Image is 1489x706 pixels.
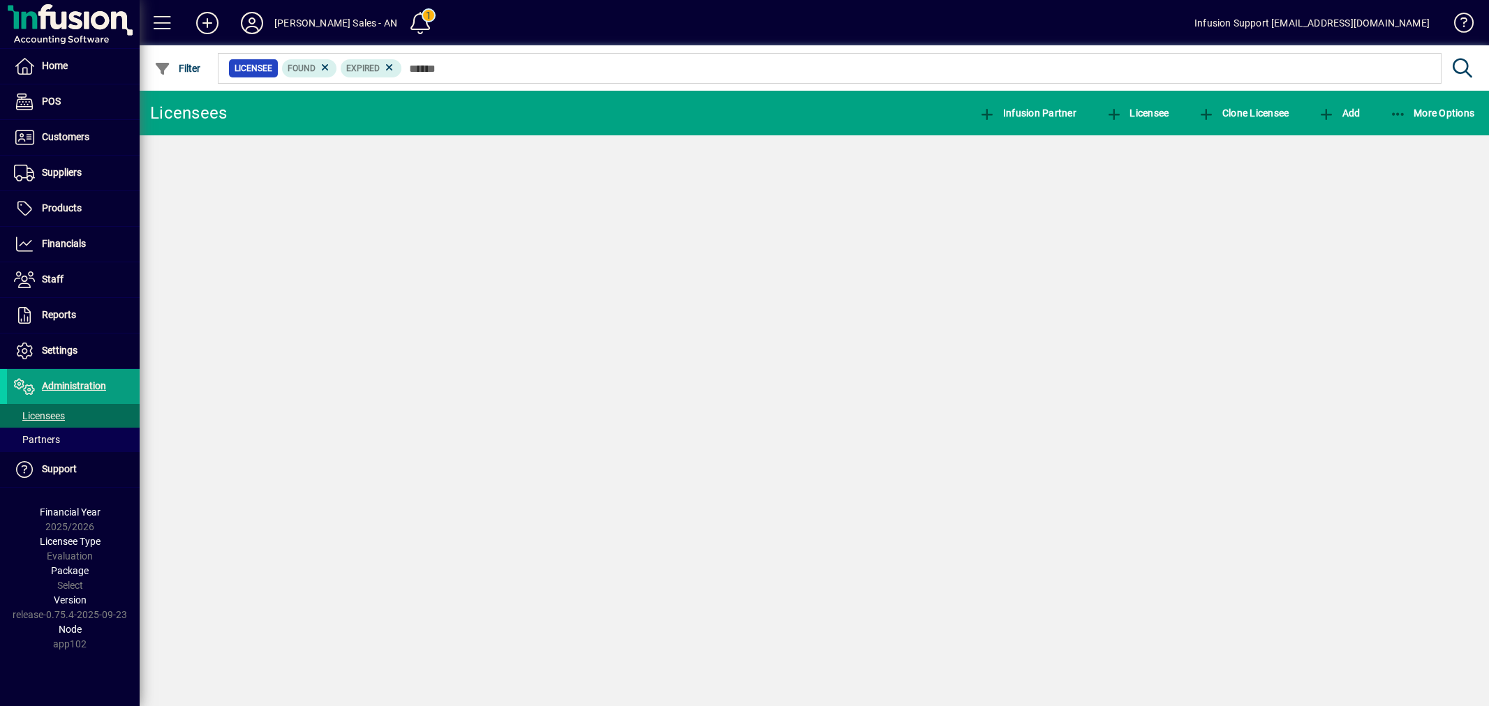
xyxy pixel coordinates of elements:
span: Licensee Type [40,536,101,547]
button: More Options [1386,100,1479,126]
span: Found [288,63,316,73]
span: More Options [1390,107,1475,119]
button: Infusion Partner [975,100,1080,126]
a: Suppliers [7,156,140,190]
span: Version [54,594,87,606]
a: Licensees [7,404,140,428]
div: Infusion Support [EMAIL_ADDRESS][DOMAIN_NAME] [1194,12,1430,34]
a: Home [7,49,140,84]
button: Profile [230,10,274,36]
span: Package [51,565,89,576]
a: Knowledge Base [1444,3,1472,48]
span: Clone Licensee [1198,107,1289,119]
span: Infusion Partner [979,107,1076,119]
span: Suppliers [42,167,82,178]
a: POS [7,84,140,119]
mat-chip: Found Status: Found [282,59,337,77]
button: Clone Licensee [1194,100,1292,126]
span: Partners [14,434,60,445]
span: Expired [346,63,380,73]
a: Settings [7,333,140,368]
a: Financials [7,227,140,262]
span: Financial Year [40,506,101,518]
button: Filter [151,56,205,81]
span: POS [42,96,61,107]
mat-chip: Expiry status: Expired [341,59,401,77]
span: Node [59,624,82,635]
span: Filter [154,63,201,74]
a: Partners [7,428,140,451]
span: Customers [42,131,89,142]
span: Licensee [1106,107,1169,119]
a: Customers [7,120,140,155]
div: Licensees [150,102,227,124]
span: Home [42,60,68,71]
span: Administration [42,380,106,391]
a: Reports [7,298,140,333]
span: Reports [42,309,76,320]
span: Financials [42,238,86,249]
span: Add [1318,107,1360,119]
div: [PERSON_NAME] Sales - AN [274,12,397,34]
span: Support [42,463,77,474]
span: Licensee [235,61,272,75]
span: Products [42,202,82,213]
span: Licensees [14,410,65,421]
button: Add [1314,100,1363,126]
span: Staff [42,273,64,285]
button: Add [185,10,230,36]
a: Products [7,191,140,226]
a: Support [7,452,140,487]
button: Licensee [1102,100,1173,126]
span: Settings [42,345,77,356]
a: Staff [7,262,140,297]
